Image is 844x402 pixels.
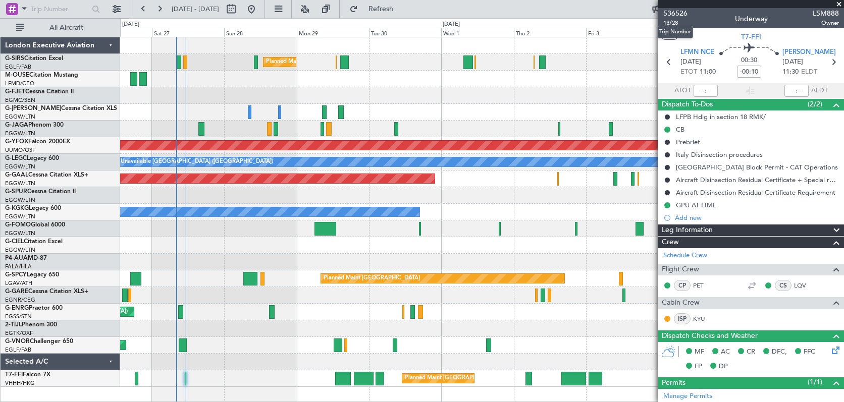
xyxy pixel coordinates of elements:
span: G-GAAL [5,172,28,178]
a: EGGW/LTN [5,130,35,137]
a: EGLF/FAB [5,346,31,354]
span: ATOT [674,86,691,96]
span: DFC, [772,347,787,357]
div: ISP [674,313,691,324]
span: G-FOMO [5,222,31,228]
div: CS [775,280,792,291]
span: 2-TIJL [5,322,22,328]
span: 11:00 [700,67,716,77]
span: G-YFOX [5,139,28,145]
a: LFMD/CEQ [5,80,34,87]
span: Refresh [360,6,402,13]
a: EGGW/LTN [5,196,35,204]
a: G-VNORChallenger 650 [5,338,73,344]
a: G-ENRGPraetor 600 [5,305,63,311]
div: Planned Maint [GEOGRAPHIC_DATA] [324,271,420,286]
a: G-GARECessna Citation XLS+ [5,289,88,295]
a: EGTK/OXF [5,329,33,337]
input: Trip Number [31,2,89,17]
a: G-SIRSCitation Excel [5,55,63,62]
span: [DATE] [782,57,803,67]
a: G-KGKGLegacy 600 [5,205,61,211]
a: Manage Permits [663,391,712,401]
div: A/C Unavailable [GEOGRAPHIC_DATA] ([GEOGRAPHIC_DATA]) [109,154,273,169]
div: Prebrief [676,138,700,146]
span: Flight Crew [662,264,699,275]
div: Aircraft Disinsection Residual Certificate Requirement [676,188,835,197]
a: UUMO/OSF [5,146,35,154]
span: DP [719,362,728,372]
a: LGAV/ATH [5,279,32,287]
div: CB [676,125,684,134]
span: T7-FFI [741,32,761,42]
span: Dispatch Checks and Weather [662,330,758,342]
div: Thu 2 [514,28,586,37]
div: Mon 29 [297,28,369,37]
div: Underway [735,14,768,24]
span: G-SIRS [5,55,24,62]
span: M-OUSE [5,72,29,78]
div: [DATE] [443,20,460,29]
a: G-SPCYLegacy 650 [5,272,59,278]
span: G-CIEL [5,239,24,245]
span: ALDT [811,86,828,96]
a: EGGW/LTN [5,163,35,170]
span: Dispatch To-Dos [662,99,713,110]
a: VHHH/HKG [5,379,35,387]
a: G-FOMOGlobal 6000 [5,222,65,228]
a: G-CIELCitation Excel [5,239,63,245]
span: All Aircraft [26,24,107,31]
span: G-SPUR [5,189,27,195]
div: Italy Disinsection procedures [676,150,763,159]
span: ETOT [680,67,697,77]
span: Crew [662,237,679,248]
span: AC [721,347,730,357]
div: Wed 1 [441,28,513,37]
a: EGGW/LTN [5,180,35,187]
a: EGGW/LTN [5,113,35,121]
a: G-YFOXFalcon 2000EX [5,139,70,145]
a: 2-TIJLPhenom 300 [5,322,57,328]
a: LQV [794,281,817,290]
a: EGGW/LTN [5,246,35,254]
div: Add new [675,213,839,222]
div: Trip Number [657,26,693,38]
span: FP [695,362,702,372]
div: Aircraft Disinsection Residual Certificate + Special request [676,176,839,184]
span: G-JAGA [5,122,28,128]
span: (1/1) [808,377,822,387]
span: P4-AUA [5,255,28,261]
div: LFPB Hdlg in section 18 RMK/ [676,112,766,121]
a: G-FJETCessna Citation II [5,89,74,95]
input: --:-- [694,85,718,97]
a: KYU [693,314,716,323]
span: T7-FFI [5,372,23,378]
span: Leg Information [662,224,713,236]
a: M-OUSECitation Mustang [5,72,78,78]
div: GPU AT LIML [676,201,716,209]
span: G-GARE [5,289,28,295]
a: EGLF/FAB [5,63,31,71]
a: G-[PERSON_NAME]Cessna Citation XLS [5,105,117,111]
div: CP [674,280,691,291]
span: [DATE] [680,57,701,67]
span: Cabin Crew [662,297,700,309]
a: P4-AUAMD-87 [5,255,47,261]
span: G-LEGC [5,155,27,161]
span: LSM888 [813,8,839,19]
a: FALA/HLA [5,263,32,270]
span: (2/2) [808,99,822,109]
span: G-ENRG [5,305,29,311]
a: T7-FFIFalcon 7X [5,372,50,378]
a: G-GAALCessna Citation XLS+ [5,172,88,178]
div: [GEOGRAPHIC_DATA] Block Permit - CAT Operations [676,163,838,171]
span: G-SPCY [5,272,27,278]
span: Owner [813,19,839,27]
span: LFMN NCE [680,47,714,58]
a: G-JAGAPhenom 300 [5,122,64,128]
div: Planned Maint [GEOGRAPHIC_DATA] ([GEOGRAPHIC_DATA]) [266,54,425,70]
a: G-SPURCessna Citation II [5,189,76,195]
div: Planned Maint [GEOGRAPHIC_DATA] ([GEOGRAPHIC_DATA]) [405,371,564,386]
span: 11:30 [782,67,799,77]
button: Refresh [345,1,405,17]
